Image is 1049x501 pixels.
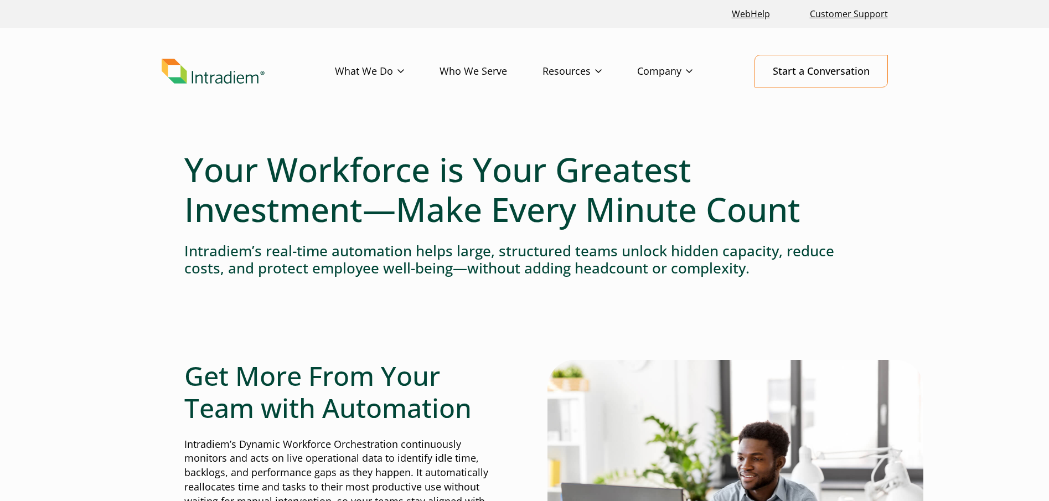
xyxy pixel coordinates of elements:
[755,55,888,87] a: Start a Conversation
[184,242,865,277] h4: Intradiem’s real-time automation helps large, structured teams unlock hidden capacity, reduce cos...
[162,59,335,84] a: Link to homepage of Intradiem
[542,55,637,87] a: Resources
[727,2,774,26] a: Link opens in a new window
[184,360,502,423] h2: Get More From Your Team with Automation
[162,59,265,84] img: Intradiem
[637,55,728,87] a: Company
[440,55,542,87] a: Who We Serve
[805,2,892,26] a: Customer Support
[335,55,440,87] a: What We Do
[184,149,865,229] h1: Your Workforce is Your Greatest Investment—Make Every Minute Count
